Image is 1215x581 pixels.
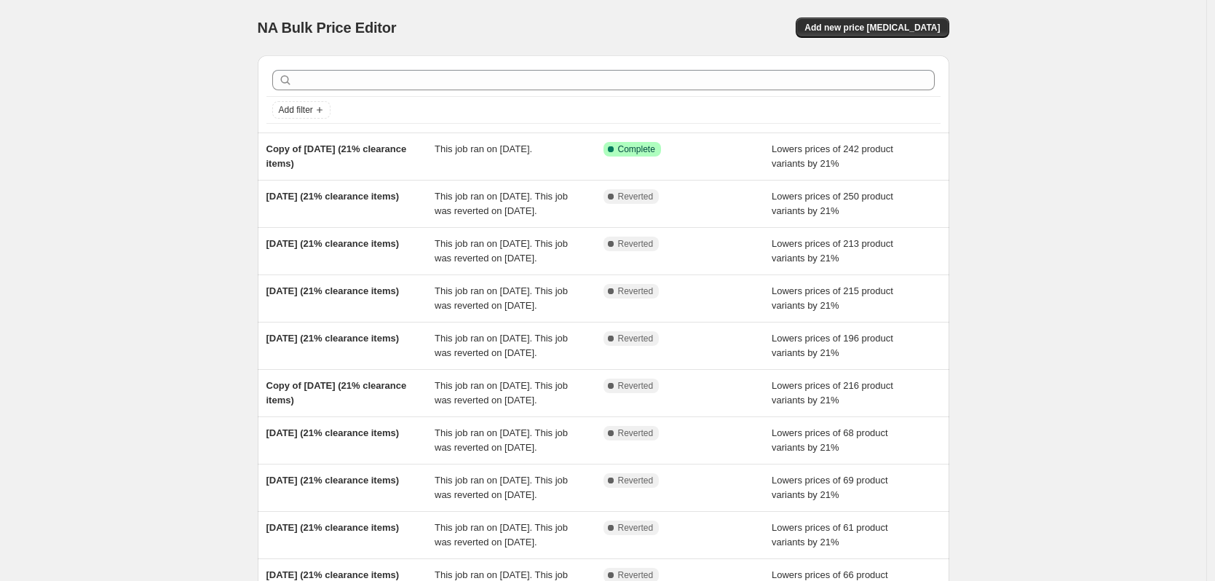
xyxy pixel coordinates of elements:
[618,475,654,486] span: Reverted
[435,333,568,358] span: This job ran on [DATE]. This job was reverted on [DATE].
[618,427,654,439] span: Reverted
[772,380,893,406] span: Lowers prices of 216 product variants by 21%
[266,475,400,486] span: [DATE] (21% clearance items)
[266,569,400,580] span: [DATE] (21% clearance items)
[272,101,331,119] button: Add filter
[266,522,400,533] span: [DATE] (21% clearance items)
[435,427,568,453] span: This job ran on [DATE]. This job was reverted on [DATE].
[266,427,400,438] span: [DATE] (21% clearance items)
[618,380,654,392] span: Reverted
[796,17,949,38] button: Add new price [MEDICAL_DATA]
[772,238,893,264] span: Lowers prices of 213 product variants by 21%
[266,285,400,296] span: [DATE] (21% clearance items)
[772,522,888,548] span: Lowers prices of 61 product variants by 21%
[772,143,893,169] span: Lowers prices of 242 product variants by 21%
[435,522,568,548] span: This job ran on [DATE]. This job was reverted on [DATE].
[266,333,400,344] span: [DATE] (21% clearance items)
[266,380,407,406] span: Copy of [DATE] (21% clearance items)
[435,143,532,154] span: This job ran on [DATE].
[772,285,893,311] span: Lowers prices of 215 product variants by 21%
[266,191,400,202] span: [DATE] (21% clearance items)
[618,238,654,250] span: Reverted
[618,285,654,297] span: Reverted
[435,191,568,216] span: This job ran on [DATE]. This job was reverted on [DATE].
[266,238,400,249] span: [DATE] (21% clearance items)
[772,191,893,216] span: Lowers prices of 250 product variants by 21%
[618,143,655,155] span: Complete
[435,238,568,264] span: This job ran on [DATE]. This job was reverted on [DATE].
[618,522,654,534] span: Reverted
[266,143,407,169] span: Copy of [DATE] (21% clearance items)
[279,104,313,116] span: Add filter
[618,191,654,202] span: Reverted
[435,475,568,500] span: This job ran on [DATE]. This job was reverted on [DATE].
[258,20,397,36] span: NA Bulk Price Editor
[772,427,888,453] span: Lowers prices of 68 product variants by 21%
[618,333,654,344] span: Reverted
[618,569,654,581] span: Reverted
[772,475,888,500] span: Lowers prices of 69 product variants by 21%
[772,333,893,358] span: Lowers prices of 196 product variants by 21%
[804,22,940,33] span: Add new price [MEDICAL_DATA]
[435,285,568,311] span: This job ran on [DATE]. This job was reverted on [DATE].
[435,380,568,406] span: This job ran on [DATE]. This job was reverted on [DATE].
